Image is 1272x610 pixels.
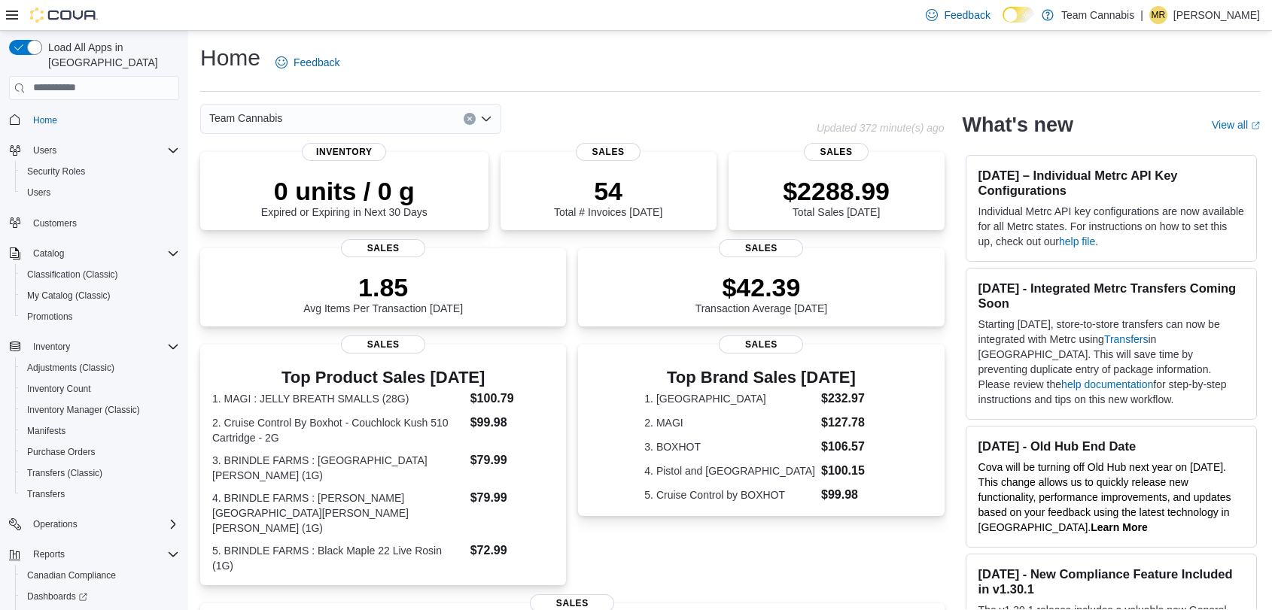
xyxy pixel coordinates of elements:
[15,161,185,182] button: Security Roles
[1251,121,1260,130] svg: External link
[27,290,111,302] span: My Catalog (Classic)
[1173,6,1260,24] p: [PERSON_NAME]
[821,462,878,480] dd: $100.15
[27,141,179,159] span: Users
[470,414,555,432] dd: $99.98
[200,43,260,73] h1: Home
[15,306,185,327] button: Promotions
[33,144,56,156] span: Users
[27,244,70,263] button: Catalog
[30,8,98,23] img: Cova
[302,143,386,161] span: Inventory
[783,176,890,218] div: Total Sales [DATE]
[21,380,179,398] span: Inventory Count
[821,390,878,408] dd: $232.97
[1140,6,1143,24] p: |
[21,266,179,284] span: Classification (Classic)
[3,140,185,161] button: Users
[978,204,1244,249] p: Individual Metrc API key configurations are now available for all Metrc states. For instructions ...
[554,176,662,206] p: 54
[27,311,73,323] span: Promotions
[27,362,114,374] span: Adjustments (Classic)
[27,111,63,129] a: Home
[27,515,179,533] span: Operations
[470,451,555,469] dd: $79.99
[15,586,185,607] a: Dashboards
[1212,119,1260,131] a: View allExternal link
[15,399,185,420] button: Inventory Manager (Classic)
[1091,521,1147,533] strong: Learn More
[783,176,890,206] p: $2288.99
[27,545,71,563] button: Reports
[576,143,641,161] span: Sales
[21,566,179,584] span: Canadian Compliance
[27,515,84,533] button: Operations
[15,463,185,484] button: Transfers (Classic)
[21,422,179,440] span: Manifests
[33,217,77,229] span: Customers
[21,184,179,202] span: Users
[719,335,803,354] span: Sales
[27,545,179,563] span: Reports
[42,40,179,70] span: Load All Apps in [GEOGRAPHIC_DATA]
[978,168,1244,198] h3: [DATE] – Individual Metrc API Key Configurations
[21,587,93,605] a: Dashboards
[212,453,464,483] dt: 3. BRINDLE FARMS : [GEOGRAPHIC_DATA][PERSON_NAME] (1G)
[821,414,878,432] dd: $127.78
[15,565,185,586] button: Canadian Compliance
[261,176,428,218] div: Expired or Expiring in Next 30 Days
[15,264,185,285] button: Classification (Classic)
[303,272,463,314] div: Avg Items Per Transaction [DATE]
[21,380,97,398] a: Inventory Count
[3,514,185,535] button: Operations
[27,446,96,458] span: Purchase Orders
[3,544,185,565] button: Reports
[817,122,945,134] p: Updated 372 minute(s) ago
[644,391,815,406] dt: 1. [GEOGRAPHIC_DATA]
[464,113,476,125] button: Clear input
[21,266,124,284] a: Classification (Classic)
[470,390,555,408] dd: $100.79
[3,336,185,357] button: Inventory
[1149,6,1167,24] div: Michelle Rochon
[27,187,50,199] span: Users
[470,489,555,507] dd: $79.99
[27,467,102,479] span: Transfers (Classic)
[21,162,91,181] a: Security Roles
[554,176,662,218] div: Total # Invoices [DATE]
[695,272,828,302] p: $42.39
[341,335,425,354] span: Sales
[27,488,65,500] span: Transfers
[21,162,179,181] span: Security Roles
[1061,378,1153,390] a: help documentation
[978,566,1244,596] h3: [DATE] - New Compliance Feature Included in v1.30.1
[27,383,91,395] span: Inventory Count
[27,338,179,356] span: Inventory
[33,247,64,259] span: Catalog
[21,464,179,482] span: Transfers (Classic)
[294,55,339,70] span: Feedback
[33,518,78,530] span: Operations
[212,490,464,536] dt: 4. BRINDLE FARMS : [PERSON_NAME][GEOGRAPHIC_DATA][PERSON_NAME][PERSON_NAME] (1G)
[21,308,79,326] a: Promotions
[1104,333,1149,345] a: Transfers
[15,442,185,463] button: Purchase Orders
[21,485,179,503] span: Transfers
[644,369,878,387] h3: Top Brand Sales [DATE]
[695,272,828,314] div: Transaction Average [DATE]
[27,244,179,263] span: Catalog
[821,438,878,456] dd: $106.57
[1059,235,1095,247] a: help file
[21,359,120,377] a: Adjustments (Classic)
[21,287,117,305] a: My Catalog (Classic)
[978,281,1244,311] h3: [DATE] - Integrated Metrc Transfers Coming Soon
[269,47,345,77] a: Feedback
[21,443,102,461] a: Purchase Orders
[15,182,185,203] button: Users
[21,587,179,605] span: Dashboards
[15,285,185,306] button: My Catalog (Classic)
[341,239,425,257] span: Sales
[978,461,1231,533] span: Cova will be turning off Old Hub next year on [DATE]. This change allows us to quickly release ne...
[27,111,179,129] span: Home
